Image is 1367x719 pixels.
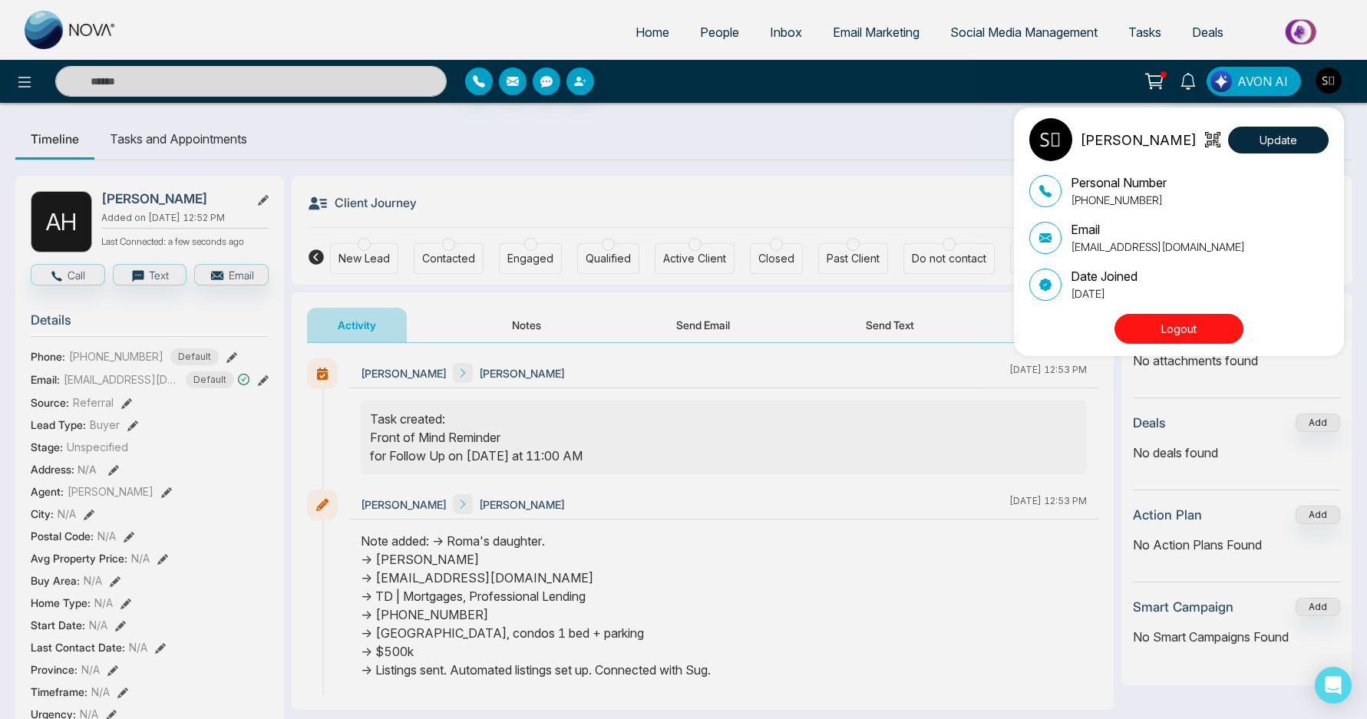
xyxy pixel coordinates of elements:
[1114,314,1243,344] button: Logout
[1228,127,1329,153] button: Update
[1071,220,1245,239] p: Email
[1071,192,1167,208] p: [PHONE_NUMBER]
[1315,667,1352,704] div: Open Intercom Messenger
[1071,239,1245,255] p: [EMAIL_ADDRESS][DOMAIN_NAME]
[1071,285,1138,302] p: [DATE]
[1071,173,1167,192] p: Personal Number
[1071,267,1138,285] p: Date Joined
[1080,130,1197,150] p: [PERSON_NAME]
